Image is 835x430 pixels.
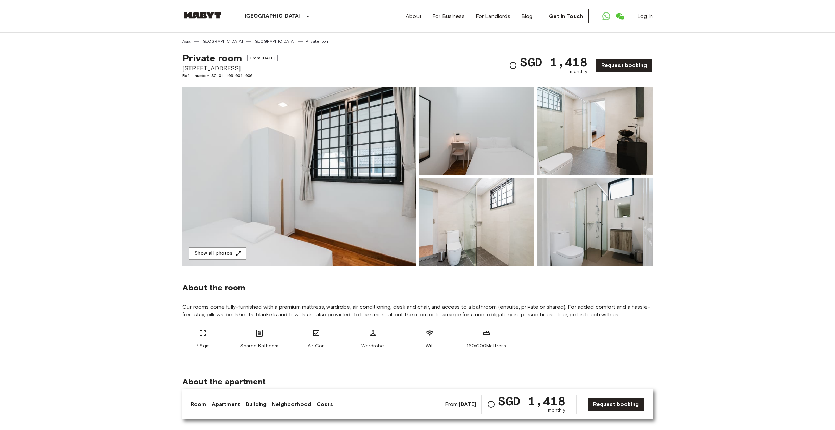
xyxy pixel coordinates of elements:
[419,87,534,175] img: Picture of unit SG-01-109-001-006
[587,397,644,411] a: Request booking
[272,400,311,408] a: Neighborhood
[467,343,506,349] span: 160x200Mattress
[240,343,278,349] span: Shared Bathoom
[537,178,653,266] img: Picture of unit SG-01-109-001-006
[182,52,242,64] span: Private room
[537,87,653,175] img: Picture of unit SG-01-109-001-006
[182,64,278,73] span: [STREET_ADDRESS]
[182,87,416,266] img: Marketing picture of unit SG-01-109-001-006
[426,343,434,349] span: Wifi
[487,400,495,408] svg: Check cost overview for full price breakdown. Please note that discounts apply to new joiners onl...
[189,247,246,260] button: Show all photos
[406,12,422,20] a: About
[196,343,210,349] span: 7 Sqm
[191,400,206,408] a: Room
[637,12,653,20] a: Log in
[432,12,465,20] a: For Business
[253,38,295,44] a: [GEOGRAPHIC_DATA]
[600,9,613,23] a: Open WhatsApp
[182,73,278,79] span: Ref. number SG-01-109-001-006
[459,401,476,407] b: [DATE]
[306,38,330,44] a: Private room
[247,55,278,61] span: From [DATE]
[445,401,476,408] span: From:
[212,400,240,408] a: Apartment
[182,303,653,318] span: Our rooms come fully-furnished with a premium mattress, wardrobe, air conditioning, desk and chai...
[419,178,534,266] img: Picture of unit SG-01-109-001-006
[182,283,653,293] span: About the room
[613,9,627,23] a: Open WeChat
[521,12,533,20] a: Blog
[570,68,587,75] span: monthly
[182,38,191,44] a: Asia
[245,12,301,20] p: [GEOGRAPHIC_DATA]
[520,56,587,68] span: SGD 1,418
[543,9,589,23] a: Get in Touch
[361,343,384,349] span: Wardrobe
[548,407,565,414] span: monthly
[182,377,266,387] span: About the apartment
[182,12,223,19] img: Habyt
[498,395,565,407] span: SGD 1,418
[308,343,325,349] span: Air Con
[317,400,333,408] a: Costs
[246,400,267,408] a: Building
[509,61,517,70] svg: Check cost overview for full price breakdown. Please note that discounts apply to new joiners onl...
[596,58,653,73] a: Request booking
[476,12,510,20] a: For Landlords
[201,38,243,44] a: [GEOGRAPHIC_DATA]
